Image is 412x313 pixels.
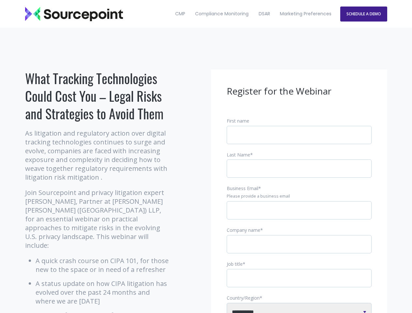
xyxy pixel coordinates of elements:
[36,279,170,306] li: A status update on how CIPA litigation has evolved over the past 24 months and where we are [DATE]
[227,261,243,267] span: Job title
[340,7,387,22] a: SCHEDULE A DEMO
[227,185,258,191] span: Business Email
[25,69,170,122] h1: What Tracking Technologies Could Cost You – Legal Risks and Strategies to Avoid Them
[25,7,123,21] img: Sourcepoint_logo_black_transparent (2)-2
[227,118,249,124] span: First name
[227,227,260,233] span: Company name
[25,129,170,182] p: As litigation and regulatory action over digital tracking technologies continues to surge and evo...
[227,152,250,158] span: Last Name
[227,85,372,97] h3: Register for the Webinar
[25,188,170,250] p: Join Sourcepoint and privacy litigation expert [PERSON_NAME], Partner at [PERSON_NAME] [PERSON_NA...
[227,295,260,301] span: Country/Region
[36,256,170,274] li: A quick crash course on CIPA 101, for those new to the space or in need of a refresher
[227,193,372,199] legend: Please provide a business email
